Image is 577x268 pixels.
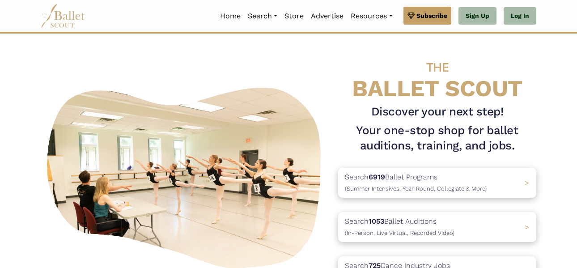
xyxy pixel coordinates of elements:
[407,11,415,21] img: gem.svg
[345,185,487,192] span: (Summer Intensives, Year-Round, Collegiate & More)
[347,7,396,26] a: Resources
[403,7,451,25] a: Subscribe
[369,173,385,181] b: 6919
[369,217,384,225] b: 1053
[345,171,487,194] p: Search Ballet Programs
[338,123,536,153] h1: Your one-stop shop for ballet auditions, training, and jobs.
[504,7,536,25] a: Log In
[307,7,347,26] a: Advertise
[345,216,454,238] p: Search Ballet Auditions
[338,212,536,242] a: Search1053Ballet Auditions(In-Person, Live Virtual, Recorded Video) >
[338,104,536,119] h3: Discover your next step!
[345,230,454,236] span: (In-Person, Live Virtual, Recorded Video)
[416,11,447,21] span: Subscribe
[525,223,529,231] span: >
[281,7,307,26] a: Store
[426,60,449,75] span: THE
[338,51,536,101] h4: BALLET SCOUT
[216,7,244,26] a: Home
[244,7,281,26] a: Search
[338,168,536,198] a: Search6919Ballet Programs(Summer Intensives, Year-Round, Collegiate & More)>
[525,179,529,187] span: >
[458,7,496,25] a: Sign Up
